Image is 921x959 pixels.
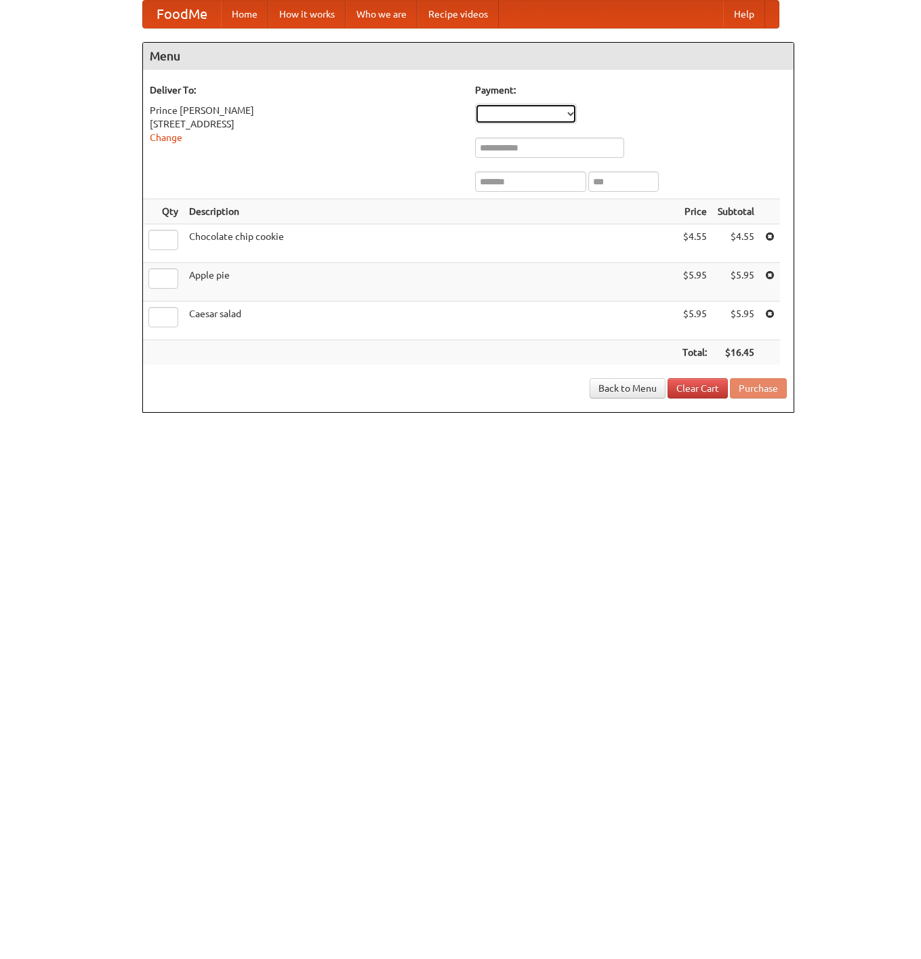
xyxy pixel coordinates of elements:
th: Total: [677,340,712,365]
div: [STREET_ADDRESS] [150,117,462,131]
a: How it works [268,1,346,28]
a: Home [221,1,268,28]
a: Recipe videos [417,1,499,28]
a: Help [723,1,765,28]
th: Price [677,199,712,224]
td: $5.95 [677,263,712,302]
button: Purchase [730,378,787,399]
th: Subtotal [712,199,760,224]
td: $4.55 [712,224,760,263]
a: Who we are [346,1,417,28]
h5: Payment: [475,83,787,97]
td: $4.55 [677,224,712,263]
div: Prince [PERSON_NAME] [150,104,462,117]
th: $16.45 [712,340,760,365]
a: Clear Cart [668,378,728,399]
th: Qty [143,199,184,224]
td: Apple pie [184,263,677,302]
a: FoodMe [143,1,221,28]
h5: Deliver To: [150,83,462,97]
td: $5.95 [712,263,760,302]
th: Description [184,199,677,224]
h4: Menu [143,43,794,70]
td: $5.95 [712,302,760,340]
td: $5.95 [677,302,712,340]
td: Caesar salad [184,302,677,340]
td: Chocolate chip cookie [184,224,677,263]
a: Back to Menu [590,378,666,399]
a: Change [150,132,182,143]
